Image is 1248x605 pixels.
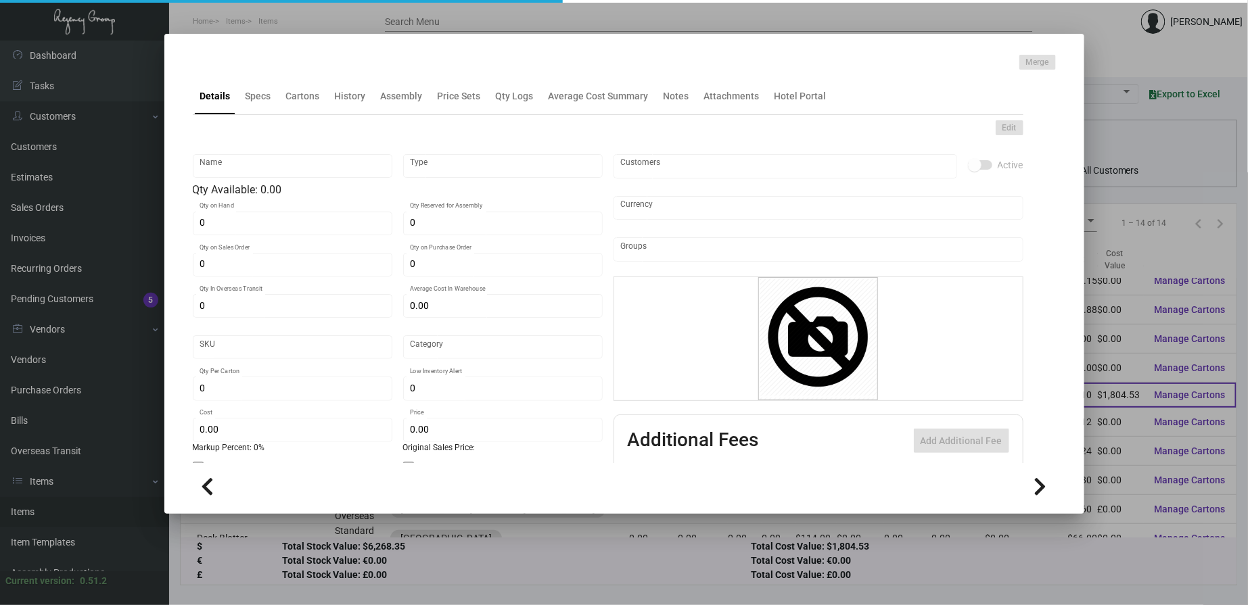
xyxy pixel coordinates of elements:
div: Average Cost Summary [549,89,649,103]
div: Current version: [5,574,74,588]
div: Qty Available: 0.00 [193,182,603,198]
div: Qty Logs [496,89,534,103]
div: Assembly [381,89,423,103]
span: Non-sellable [419,459,471,475]
span: Shipping [209,459,246,475]
div: Specs [246,89,271,103]
div: 0.51.2 [80,574,107,588]
div: History [335,89,366,103]
input: Add new.. [620,244,1016,255]
h2: Additional Fees [628,429,759,453]
div: Price Sets [438,89,481,103]
span: Merge [1026,57,1049,68]
div: Cartons [286,89,320,103]
div: Details [200,89,231,103]
input: Add new.. [620,161,950,172]
span: Add Additional Fee [921,435,1002,446]
span: Edit [1002,122,1017,134]
button: Merge [1019,55,1056,70]
button: Add Additional Fee [914,429,1009,453]
div: Hotel Portal [775,89,827,103]
button: Edit [996,120,1023,135]
div: Attachments [704,89,760,103]
span: Active [998,157,1023,173]
div: Notes [664,89,689,103]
